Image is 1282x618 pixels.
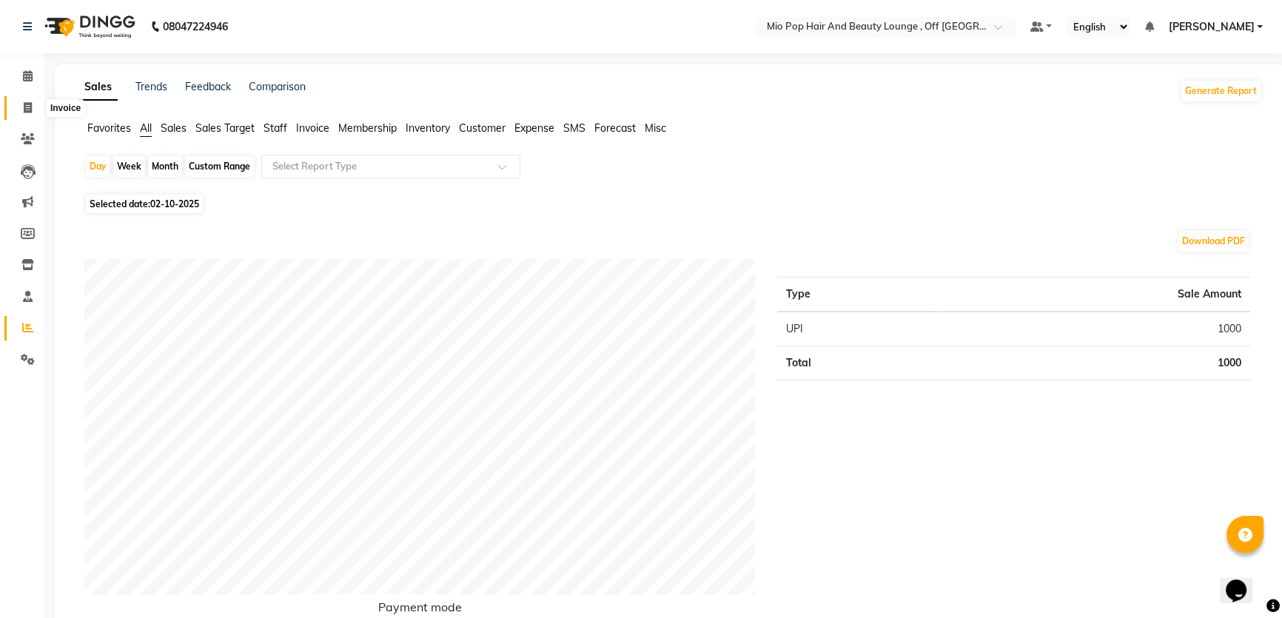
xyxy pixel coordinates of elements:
[1181,81,1261,101] button: Generate Report
[140,121,152,135] span: All
[148,156,182,177] div: Month
[264,121,287,135] span: Staff
[594,121,636,135] span: Forecast
[777,312,941,346] td: UPI
[161,121,187,135] span: Sales
[1220,559,1267,603] iframe: chat widget
[163,6,228,47] b: 08047224946
[338,121,397,135] span: Membership
[38,6,139,47] img: logo
[941,278,1250,312] th: Sale Amount
[514,121,554,135] span: Expense
[150,198,199,209] span: 02-10-2025
[406,121,450,135] span: Inventory
[87,121,131,135] span: Favorites
[1178,231,1249,252] button: Download PDF
[185,156,254,177] div: Custom Range
[78,74,118,101] a: Sales
[459,121,506,135] span: Customer
[777,278,941,312] th: Type
[777,346,941,380] td: Total
[563,121,585,135] span: SMS
[47,99,84,117] div: Invoice
[135,80,167,93] a: Trends
[1168,19,1254,35] span: [PERSON_NAME]
[185,80,231,93] a: Feedback
[941,312,1250,346] td: 1000
[296,121,329,135] span: Invoice
[941,346,1250,380] td: 1000
[195,121,255,135] span: Sales Target
[86,195,203,213] span: Selected date:
[645,121,666,135] span: Misc
[86,156,110,177] div: Day
[113,156,145,177] div: Week
[249,80,306,93] a: Comparison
